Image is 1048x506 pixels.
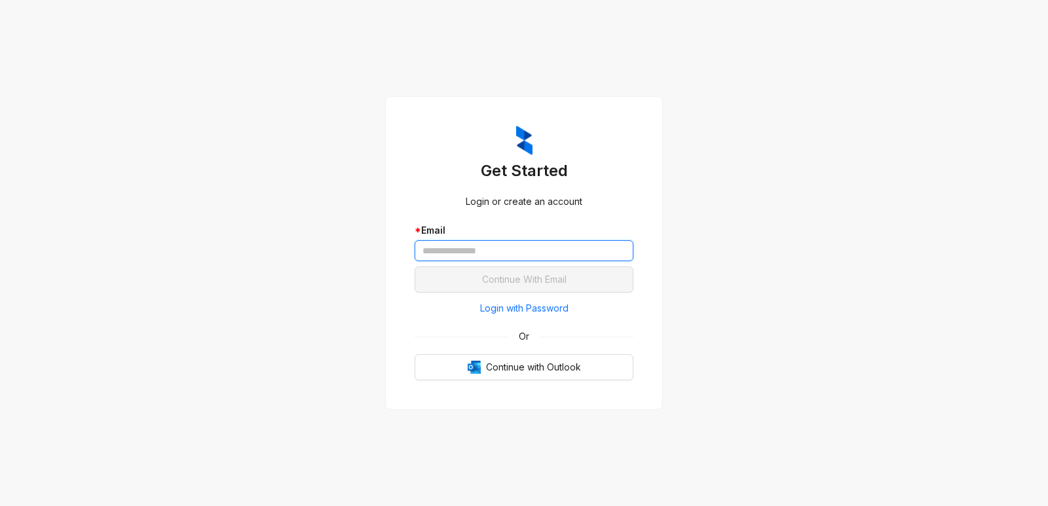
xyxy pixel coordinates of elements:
[415,266,633,293] button: Continue With Email
[415,298,633,319] button: Login with Password
[415,160,633,181] h3: Get Started
[415,354,633,380] button: OutlookContinue with Outlook
[480,301,569,316] span: Login with Password
[516,126,533,156] img: ZumaIcon
[415,223,633,238] div: Email
[486,360,581,374] span: Continue with Outlook
[415,194,633,209] div: Login or create an account
[468,361,481,374] img: Outlook
[510,329,538,344] span: Or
